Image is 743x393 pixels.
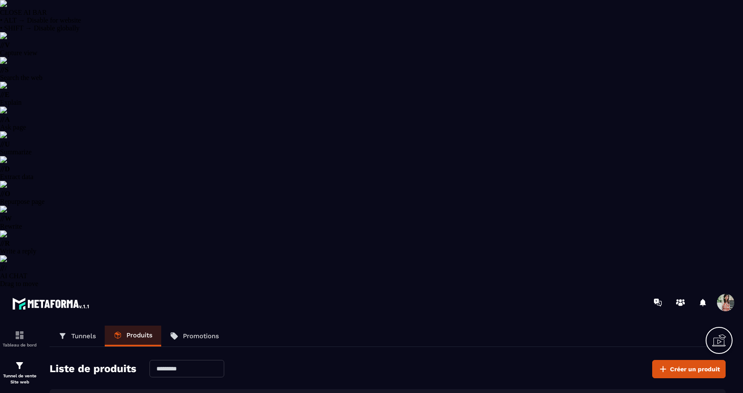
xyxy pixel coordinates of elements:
[670,365,720,373] span: Créer un produit
[71,332,96,340] p: Tunnels
[2,343,37,347] p: Tableau de bord
[2,354,37,392] a: formationformationTunnel de vente Site web
[126,331,153,339] p: Produits
[105,326,161,346] a: Produits
[183,332,219,340] p: Promotions
[50,326,105,346] a: Tunnels
[161,326,228,346] a: Promotions
[2,373,37,385] p: Tunnel de vente Site web
[652,360,726,378] button: Créer un produit
[12,296,90,311] img: logo
[2,323,37,354] a: formationformationTableau de bord
[50,360,136,378] h2: Liste de produits
[14,330,25,340] img: formation
[14,360,25,371] img: formation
